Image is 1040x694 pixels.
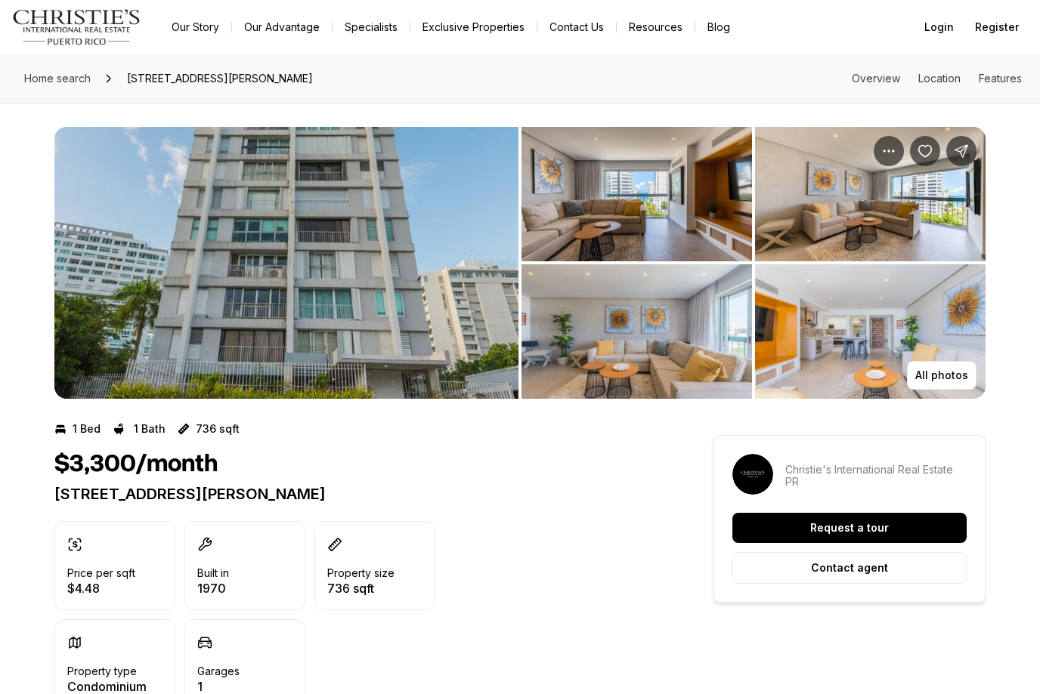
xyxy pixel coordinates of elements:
[915,369,968,381] p: All photos
[785,464,967,488] p: Christie's International Real Estate PR
[522,127,752,261] button: View image gallery
[522,127,986,399] li: 2 of 7
[915,12,963,42] button: Login
[67,665,137,677] p: Property type
[811,562,888,574] p: Contact agent
[410,17,537,38] a: Exclusive Properties
[852,72,900,85] a: Skip to: Overview
[18,66,97,91] a: Home search
[159,17,231,38] a: Our Story
[966,12,1028,42] button: Register
[924,21,954,33] span: Login
[755,127,986,261] button: View image gallery
[134,423,166,435] p: 1 Bath
[979,72,1022,85] a: Skip to: Features
[54,127,986,399] div: Listing Photos
[755,264,986,399] button: View image gallery
[197,567,229,579] p: Built in
[54,127,518,399] li: 1 of 7
[54,127,518,399] button: View image gallery
[732,552,967,584] button: Contact agent
[121,66,319,91] span: [STREET_ADDRESS][PERSON_NAME]
[537,17,616,38] button: Contact Us
[910,136,940,166] button: Save Property: 1360 ASHFORD AVE #702
[12,9,141,45] img: logo
[617,17,695,38] a: Resources
[695,17,742,38] a: Blog
[24,72,91,85] span: Home search
[852,72,1022,85] nav: Page section menu
[946,136,977,166] button: Share Property: 1360 ASHFORD AVE #702
[67,582,135,594] p: $4.48
[67,680,147,692] p: Condominium
[975,21,1019,33] span: Register
[874,136,904,166] button: Property options
[196,423,240,435] p: 736 sqft
[327,567,395,579] p: Property size
[232,17,332,38] a: Our Advantage
[73,423,101,435] p: 1 Bed
[918,72,961,85] a: Skip to: Location
[197,665,240,677] p: Garages
[810,522,889,534] p: Request a tour
[197,680,240,692] p: 1
[197,582,229,594] p: 1970
[67,567,135,579] p: Price per sqft
[732,513,967,543] button: Request a tour
[907,361,977,390] button: All photos
[327,582,395,594] p: 736 sqft
[333,17,410,38] a: Specialists
[54,485,659,503] p: [STREET_ADDRESS][PERSON_NAME]
[522,264,752,399] button: View image gallery
[54,450,218,479] h1: $3,300/month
